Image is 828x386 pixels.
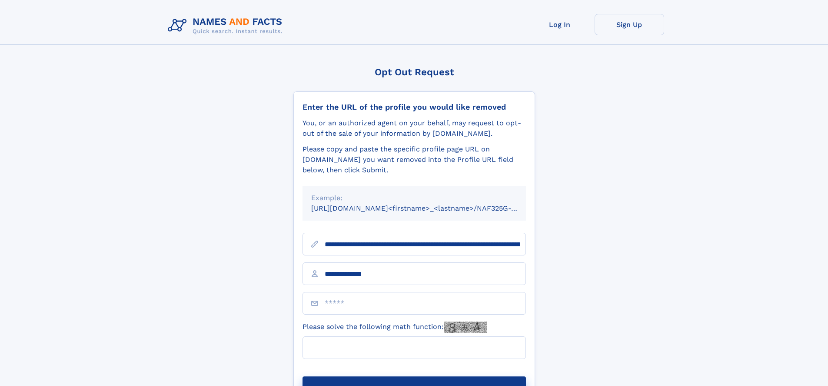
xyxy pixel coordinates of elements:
div: You, or an authorized agent on your behalf, may request to opt-out of the sale of your informatio... [303,118,526,139]
div: Please copy and paste the specific profile page URL on [DOMAIN_NAME] you want removed into the Pr... [303,144,526,175]
div: Opt Out Request [293,67,535,77]
img: Logo Names and Facts [164,14,289,37]
a: Log In [525,14,595,35]
div: Enter the URL of the profile you would like removed [303,102,526,112]
label: Please solve the following math function: [303,322,487,333]
small: [URL][DOMAIN_NAME]<firstname>_<lastname>/NAF325G-xxxxxxxx [311,204,542,212]
a: Sign Up [595,14,664,35]
div: Example: [311,193,517,203]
